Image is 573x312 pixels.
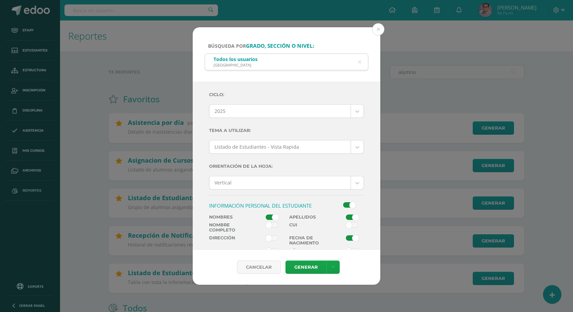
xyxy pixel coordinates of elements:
[286,222,327,233] label: CUI
[205,54,368,71] input: ej. Primero primaria, etc.
[372,23,384,35] button: Close (Esc)
[286,235,327,246] label: Fecha de Nacimiento
[206,214,247,220] label: Nombres
[285,261,326,274] a: Generar
[286,214,327,220] label: Apellidos
[214,62,258,68] div: [GEOGRAPHIC_DATA]
[209,140,364,153] a: Listado de Estudiantes - Vista Rapida
[214,56,258,62] div: Todos los usuarios
[206,248,247,258] label: Correo electrónico
[208,43,314,49] span: Búsqueda por
[206,235,247,246] label: Dirección
[215,105,346,118] span: 2025
[209,88,364,102] label: Ciclo:
[209,176,364,189] a: Vertical
[237,261,281,274] div: Cancelar
[209,159,364,173] label: Orientación de la hoja:
[209,123,364,137] label: Tema a Utilizar:
[209,202,324,209] h3: Información Personal del Estudiante
[215,140,346,153] span: Listado de Estudiantes - Vista Rapida
[215,176,346,189] span: Vertical
[209,105,364,118] a: 2025
[246,42,314,49] strong: grado, sección o nivel:
[206,222,247,233] label: Nombre Completo
[286,248,327,258] label: Género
